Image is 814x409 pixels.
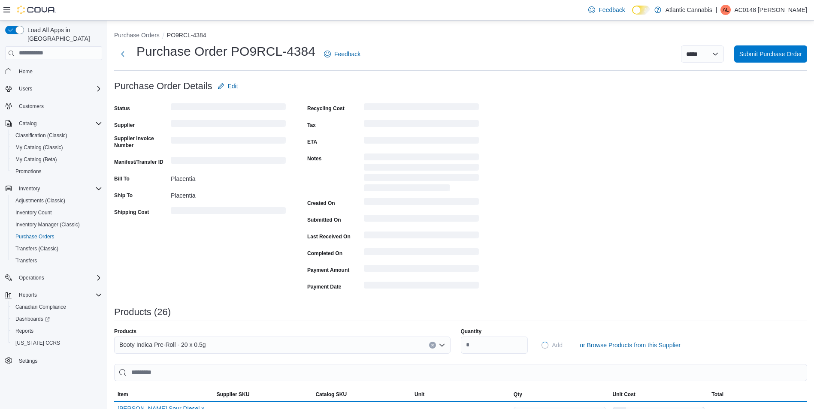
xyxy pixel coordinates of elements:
span: Supplier SKU [217,391,250,398]
span: Submit Purchase Order [739,50,802,58]
span: Catalog [19,120,36,127]
span: Total [711,391,723,398]
span: or Browse Products from this Supplier [580,341,681,349]
a: Adjustments (Classic) [12,195,69,206]
label: Products [114,328,136,335]
span: Classification (Classic) [15,132,67,139]
a: My Catalog (Beta) [12,154,61,165]
span: Reports [15,328,33,334]
span: Adjustments (Classic) [12,195,102,206]
a: Transfers [12,256,40,266]
button: Reports [2,289,106,301]
span: My Catalog (Classic) [15,144,63,151]
span: Loading [364,233,479,240]
button: Home [2,65,106,78]
span: Catalog [15,118,102,129]
button: Catalog [15,118,40,129]
p: Atlantic Cannabis [666,5,712,15]
span: Edit [228,82,238,90]
span: Classification (Classic) [12,130,102,141]
button: Reports [9,325,106,337]
a: Reports [12,326,37,336]
label: Bill To [114,175,130,182]
span: Inventory [15,183,102,194]
label: Ship To [114,192,133,199]
button: Settings [2,354,106,367]
button: Inventory [15,183,43,194]
span: Loading [171,105,286,112]
button: or Browse Products from this Supplier [576,337,684,354]
span: Loading [171,138,286,145]
div: AC0148 Lilly Jordan [720,5,731,15]
label: Supplier [114,122,135,129]
button: Canadian Compliance [9,301,106,313]
label: Tax [307,122,316,129]
span: Loading [364,105,479,112]
label: Notes [307,155,321,162]
a: Promotions [12,166,45,177]
a: Classification (Classic) [12,130,71,141]
span: My Catalog (Beta) [12,154,102,165]
span: AL [723,5,729,15]
span: Settings [19,358,37,364]
button: Users [15,84,36,94]
button: Users [2,83,106,95]
span: My Catalog (Beta) [15,156,57,163]
a: Inventory Count [12,208,55,218]
h3: Products (26) [114,307,171,317]
span: Transfers (Classic) [12,244,102,254]
span: Feedback [599,6,625,14]
span: Inventory Count [15,209,52,216]
span: Loading [364,122,479,129]
span: Purchase Orders [15,233,54,240]
a: Feedback [585,1,628,18]
span: Loading [364,200,479,207]
button: Reports [15,290,40,300]
span: Transfers [12,256,102,266]
span: Home [15,66,102,77]
span: Item [118,391,128,398]
label: Last Received On [307,233,351,240]
span: My Catalog (Classic) [12,142,102,153]
span: Inventory Count [12,208,102,218]
p: AC0148 [PERSON_NAME] [734,5,807,15]
label: Manifest/Transfer ID [114,159,163,165]
span: Inventory [19,185,40,192]
label: Payment Date [307,283,341,290]
button: My Catalog (Classic) [9,141,106,153]
span: Reports [12,326,102,336]
button: Item [114,388,213,401]
button: Adjustments (Classic) [9,195,106,207]
button: Promotions [9,165,106,177]
label: Quantity [461,328,482,335]
span: Loading [364,138,479,145]
span: Booty Indica Pre-Roll - 20 x 0.5g [119,340,206,350]
span: Transfers (Classic) [15,245,58,252]
a: Inventory Manager (Classic) [12,220,83,230]
span: Operations [15,273,102,283]
span: Users [19,85,32,92]
button: Edit [214,78,242,95]
span: Reports [19,292,37,298]
span: Adjustments (Classic) [15,197,65,204]
span: Transfers [15,257,37,264]
label: ETA [307,138,317,145]
span: Dashboards [12,314,102,324]
label: Completed On [307,250,342,257]
span: Customers [19,103,44,110]
span: Operations [19,274,44,281]
p: | [716,5,717,15]
button: Total [708,388,807,401]
a: Canadian Compliance [12,302,70,312]
button: Catalog [2,117,106,129]
button: Supplier SKU [213,388,312,401]
button: Operations [2,272,106,284]
a: Customers [15,101,47,111]
span: Qty [514,391,522,398]
a: Purchase Orders [12,232,58,242]
label: Submitted On [307,217,341,223]
span: Feedback [334,50,360,58]
h1: Purchase Order PO9RCL-4384 [136,43,315,60]
a: Dashboards [9,313,106,325]
span: Customers [15,101,102,111]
